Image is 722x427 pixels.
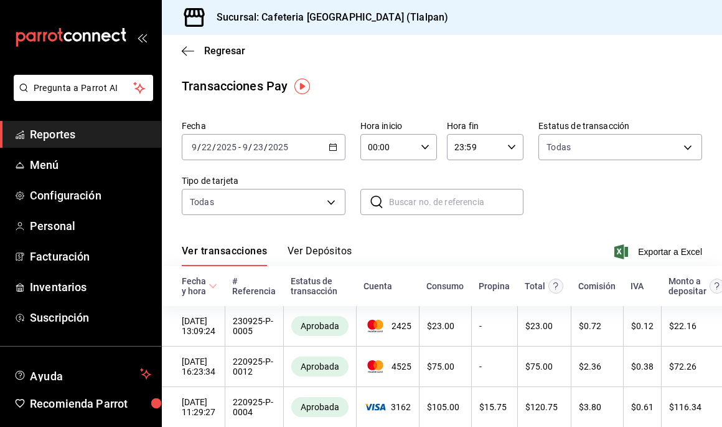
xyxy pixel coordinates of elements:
span: $ 75.00 [525,362,553,372]
button: Ver Depósitos [288,245,352,266]
label: Hora inicio [360,122,437,130]
td: - [471,347,517,387]
span: - [238,142,241,152]
div: Cuenta [363,281,392,291]
label: Fecha [182,122,345,130]
span: 2425 [364,320,411,332]
span: $ 23.00 [525,321,553,331]
input: ---- [268,142,289,152]
span: 4525 [364,360,411,373]
span: $ 75.00 [427,362,454,372]
span: $ 3.80 [579,402,601,412]
span: $ 15.75 [479,402,507,412]
input: -- [191,142,197,152]
input: -- [201,142,212,152]
label: Tipo de tarjeta [182,176,345,185]
input: -- [253,142,264,152]
td: 220925-P-0012 [225,347,283,387]
td: - [471,306,517,347]
span: Reportes [30,126,151,143]
span: Todas [546,141,571,153]
div: Transacciones cobradas de manera exitosa. [291,357,349,377]
button: Pregunta a Parrot AI [14,75,153,101]
td: [DATE] 16:23:34 [162,347,225,387]
span: Fecha y hora [182,276,217,296]
span: Aprobada [296,321,344,331]
span: $ 0.72 [579,321,601,331]
svg: Este monto equivale al total pagado por el comensal antes de aplicar Comisión e IVA. [548,279,563,294]
div: Total [525,281,545,291]
div: Fecha y hora [182,276,206,296]
input: ---- [216,142,237,152]
div: Transacciones Pay [182,77,288,95]
td: [DATE] 13:09:24 [162,306,225,347]
span: Pregunta a Parrot AI [34,82,134,95]
span: / [212,142,216,152]
button: open_drawer_menu [137,32,147,42]
span: / [197,142,201,152]
span: $ 0.38 [631,362,654,372]
span: Inventarios [30,279,151,295]
span: Regresar [204,45,245,57]
span: $ 116.34 [669,402,701,412]
h3: Sucursal: Cafeteria [GEOGRAPHIC_DATA] (Tlalpan) [207,10,448,25]
span: / [264,142,268,152]
input: Buscar no. de referencia [389,190,524,214]
div: Monto a depositar [668,276,706,296]
span: $ 23.00 [427,321,454,331]
button: Ver transacciones [182,245,268,266]
span: $ 22.16 [669,321,696,331]
span: Aprobada [296,362,344,372]
div: Transacciones cobradas de manera exitosa. [291,316,349,336]
span: $ 120.75 [525,402,558,412]
td: 230925-P-0005 [225,306,283,347]
span: $ 2.36 [579,362,601,372]
button: Regresar [182,45,245,57]
span: Configuración [30,187,151,204]
span: 3162 [364,402,411,412]
span: Recomienda Parrot [30,395,151,412]
span: Facturación [30,248,151,265]
label: Estatus de transacción [538,122,702,130]
div: # Referencia [232,276,276,296]
label: Hora fin [447,122,523,130]
img: Tooltip marker [294,79,310,94]
div: Propina [479,281,510,291]
span: $ 0.61 [631,402,654,412]
div: Todas [190,196,214,208]
span: Personal [30,218,151,234]
span: $ 105.00 [427,402,459,412]
span: $ 72.26 [669,362,696,372]
div: Estatus de transacción [291,276,349,296]
input: -- [242,142,248,152]
div: Transacciones cobradas de manera exitosa. [291,397,349,417]
span: Ayuda [30,367,135,381]
div: navigation tabs [182,245,352,266]
span: Suscripción [30,309,151,326]
div: IVA [631,281,644,291]
div: Consumo [426,281,464,291]
span: Aprobada [296,402,344,412]
span: Menú [30,156,151,173]
div: Comisión [578,281,616,291]
span: $ 0.12 [631,321,654,331]
button: Exportar a Excel [617,244,702,259]
a: Pregunta a Parrot AI [9,90,153,103]
span: / [248,142,252,152]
